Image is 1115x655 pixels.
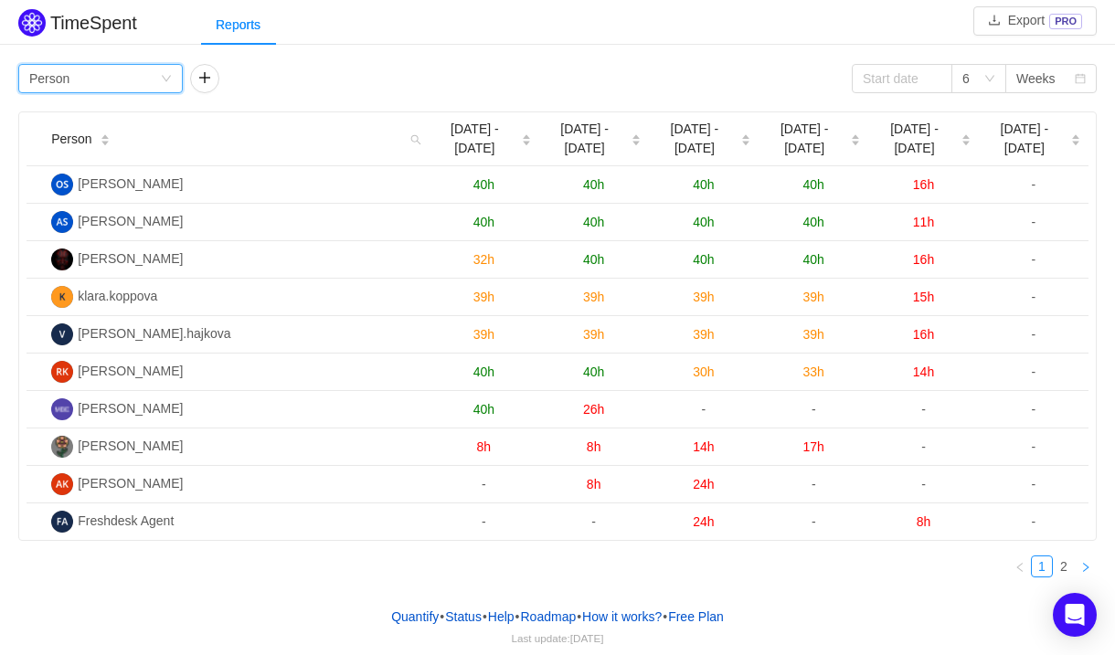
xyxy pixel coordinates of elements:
img: MB [51,398,73,420]
span: - [1031,252,1035,267]
h2: TimeSpent [50,13,137,33]
span: 33h [803,364,824,379]
span: 40h [693,215,714,229]
span: 40h [473,215,494,229]
span: - [812,514,816,529]
span: Person [51,130,91,149]
a: Roadmap [520,603,578,630]
span: [DATE] - [DATE] [876,120,952,158]
img: OM [51,248,73,270]
i: icon: caret-up [741,132,751,137]
span: 24h [693,514,714,529]
span: 40h [693,252,714,267]
span: - [1031,177,1035,192]
img: AS [51,211,73,233]
span: - [482,514,486,529]
div: Reports [201,5,275,46]
span: 39h [693,290,714,304]
span: 39h [583,290,604,304]
li: Previous Page [1009,555,1031,577]
a: 2 [1054,556,1074,576]
span: - [921,439,926,454]
a: Help [487,603,515,630]
span: 16h [913,327,934,342]
i: icon: caret-up [851,132,861,137]
i: icon: caret-down [631,139,641,144]
span: - [1031,215,1035,229]
span: 39h [473,290,494,304]
span: [PERSON_NAME] [78,401,183,416]
span: [DATE] - [DATE] [436,120,513,158]
img: K [51,286,73,308]
span: 26h [583,402,604,417]
span: 8h [587,439,601,454]
span: - [1031,439,1035,454]
span: - [482,477,486,491]
span: [PERSON_NAME] [78,438,183,453]
span: - [1031,327,1035,342]
i: icon: calendar [1075,73,1086,86]
span: [DATE] - [DATE] [766,120,843,158]
span: 11h [913,215,934,229]
span: 40h [583,364,604,379]
span: [DATE] - [DATE] [986,120,1063,158]
span: - [1031,477,1035,491]
span: • [440,609,444,624]
img: AK [51,473,73,495]
span: - [1031,290,1035,304]
span: 40h [473,177,494,192]
span: - [1031,514,1035,529]
img: RS [51,436,73,458]
span: 32h [473,252,494,267]
span: [DATE] - [DATE] [656,120,733,158]
span: 40h [583,215,604,229]
span: 16h [913,252,934,267]
i: icon: down [161,73,172,86]
i: icon: caret-up [521,132,531,137]
a: 1 [1032,556,1052,576]
img: FA [51,511,73,533]
span: 40h [693,177,714,192]
span: 15h [913,290,934,304]
span: 8h [587,477,601,491]
li: 2 [1053,555,1075,577]
span: Freshdesk Agent [78,513,174,528]
button: Free Plan [667,603,725,630]
i: icon: caret-down [100,139,110,144]
div: Open Intercom Messenger [1053,593,1097,637]
span: [PERSON_NAME].hajkova [78,326,230,341]
span: 24h [693,477,714,491]
span: 39h [473,327,494,342]
i: icon: caret-down [1071,139,1081,144]
div: Sort [961,132,972,144]
span: • [515,609,520,624]
span: 40h [803,177,824,192]
i: icon: left [1014,562,1025,573]
span: [PERSON_NAME] [78,476,183,491]
img: V [51,323,73,345]
span: 40h [583,252,604,267]
span: [PERSON_NAME] [78,251,183,266]
button: icon: plus [190,64,219,93]
span: • [483,609,487,624]
span: - [591,514,596,529]
span: 39h [803,290,824,304]
span: [DATE] - [DATE] [547,120,623,158]
span: [DATE] [570,632,604,644]
i: icon: search [403,112,429,165]
i: icon: caret-up [100,132,110,137]
button: icon: downloadExportPRO [973,6,1097,36]
span: - [812,402,816,417]
li: 1 [1031,555,1053,577]
span: 14h [913,364,934,379]
button: How it works? [581,603,663,630]
span: • [663,609,667,624]
div: Weeks [1016,65,1056,92]
span: 8h [917,514,931,529]
span: - [702,402,706,417]
span: - [921,477,926,491]
i: icon: caret-up [631,132,641,137]
span: 39h [693,327,714,342]
span: 40h [803,215,824,229]
img: RK [51,361,73,383]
